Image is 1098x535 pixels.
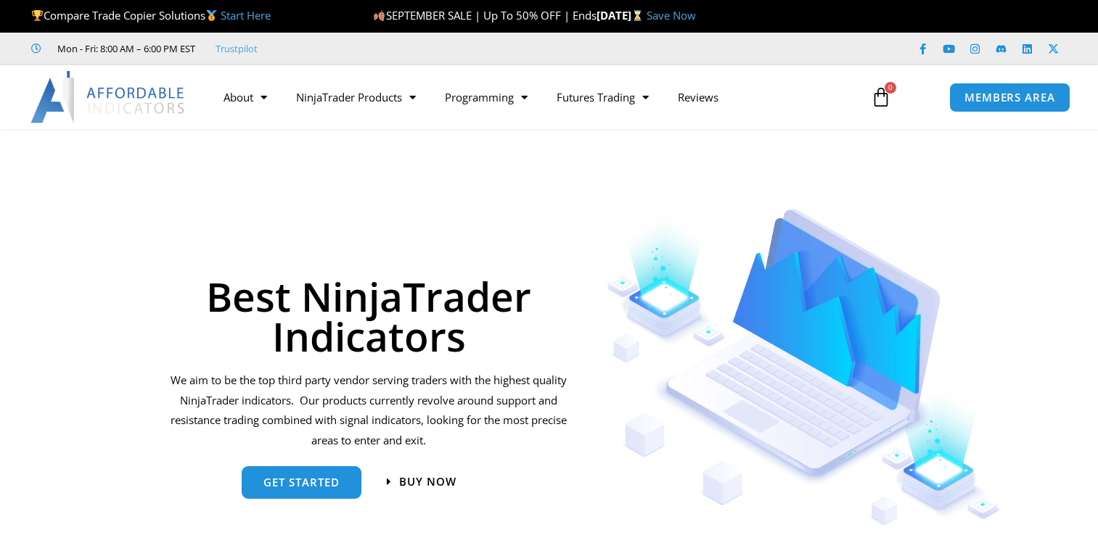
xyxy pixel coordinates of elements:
nav: Menu [209,80,857,114]
img: LogoAI | Affordable Indicators – NinjaTrader [30,71,187,123]
strong: [DATE] [597,8,647,22]
img: 🍂 [374,10,385,21]
a: 0 [849,76,913,118]
span: SEPTEMBER SALE | Up To 50% OFF | Ends [373,8,596,22]
img: Indicators 1 | Affordable Indicators – NinjaTrader [607,209,1001,526]
a: Programming [430,80,542,114]
p: We aim to be the top third party vendor serving traders with the highest quality NinjaTrader indi... [168,370,570,451]
a: Futures Trading [542,80,663,114]
a: MEMBERS AREA [949,83,1070,112]
a: Save Now [647,8,696,22]
a: NinjaTrader Products [282,80,430,114]
span: Buy now [399,476,456,487]
a: get started [242,466,361,499]
a: About [209,80,282,114]
span: get started [263,477,340,488]
h1: Best NinjaTrader Indicators [168,276,570,356]
img: 🥇 [206,10,217,21]
span: Mon - Fri: 8:00 AM – 6:00 PM EST [54,40,195,57]
a: Buy now [387,476,456,487]
span: Compare Trade Copier Solutions [31,8,271,22]
img: ⌛ [632,10,643,21]
span: 0 [885,82,896,94]
a: Trustpilot [216,40,258,57]
a: Start Here [221,8,271,22]
img: 🏆 [32,10,43,21]
span: MEMBERS AREA [964,92,1055,103]
a: Reviews [663,80,733,114]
